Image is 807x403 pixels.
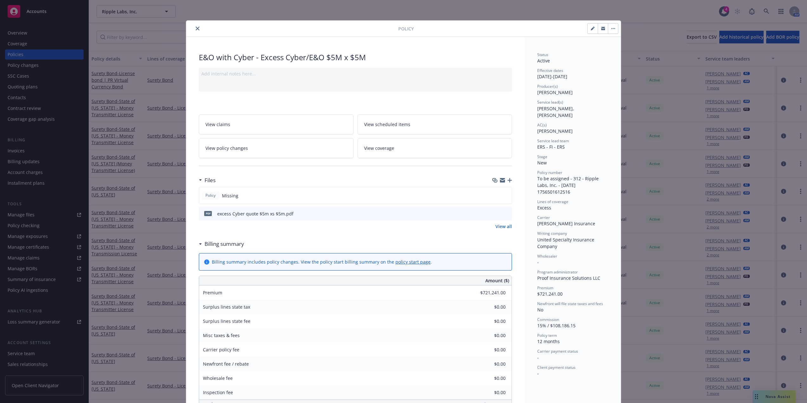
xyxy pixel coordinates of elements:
span: 15% / $108,186.15 [537,323,576,329]
input: 0.00 [468,388,509,397]
span: [PERSON_NAME] [537,89,573,95]
a: View scheduled items [357,114,512,134]
a: View all [495,223,512,230]
a: View claims [199,114,354,134]
span: Newfront will file state taxes and fees [537,301,603,306]
a: policy start page [395,259,431,265]
span: AC(s) [537,122,547,128]
span: Active [537,58,550,64]
span: pdf [204,211,212,216]
span: 12 months [537,338,560,344]
span: Client payment status [537,365,576,370]
span: [PERSON_NAME], [PERSON_NAME] [537,106,575,118]
span: Wholesaler [537,253,557,259]
span: Misc taxes & fees [203,332,240,338]
div: [DATE] - [DATE] [537,68,608,80]
span: Lines of coverage [537,199,568,204]
span: No [537,307,543,313]
span: Carrier policy fee [203,347,239,353]
span: Proof Insurance Solutions LLC [537,275,600,281]
span: Service lead(s) [537,99,563,105]
button: download file [494,210,499,217]
input: 0.00 [468,317,509,326]
span: Premium [537,285,553,291]
input: 0.00 [468,359,509,369]
span: Premium [203,290,222,296]
a: View coverage [357,138,512,158]
button: close [194,25,201,32]
span: Missing [222,192,238,199]
span: To be assigned - 312 - Ripple Labs, Inc. - [DATE] 1756501612516 [537,176,600,195]
span: Program administrator [537,269,578,275]
span: View policy changes [205,145,248,151]
button: preview file [504,210,509,217]
span: Service lead team [537,138,569,144]
span: Carrier payment status [537,349,578,354]
span: Policy [398,25,414,32]
span: Policy [204,193,217,198]
span: Amount ($) [485,277,509,284]
div: Billing summary includes policy changes. View the policy start billing summary on the . [212,259,432,265]
span: Newfront fee / rebate [203,361,249,367]
span: New [537,160,547,166]
span: View claims [205,121,230,128]
input: 0.00 [468,288,509,297]
div: E&O with Cyber - Excess Cyber/E&O $5M x $5M [199,52,512,63]
span: - [537,370,539,376]
h3: Billing summary [205,240,244,248]
span: Surplus lines state tax [203,304,250,310]
span: Stage [537,154,547,159]
span: [PERSON_NAME] [537,128,573,134]
span: Writing company [537,231,567,236]
span: View coverage [364,145,394,151]
span: - [537,259,539,265]
div: Add internal notes here... [201,70,509,77]
input: 0.00 [468,345,509,355]
span: Policy term [537,333,557,338]
span: Wholesale fee [203,375,233,381]
span: Commission [537,317,559,322]
span: Surplus lines state fee [203,318,250,324]
div: excess Cyber quote $5m xs $5m.pdf [217,210,293,217]
span: Inspection fee [203,389,233,395]
span: View scheduled items [364,121,410,128]
span: United Specialty Insurance Company [537,237,596,249]
input: 0.00 [468,374,509,383]
span: Effective dates [537,68,563,73]
span: ERS - FI - ERS [537,144,565,150]
span: Carrier [537,215,550,220]
span: - [537,355,539,361]
a: View policy changes [199,138,354,158]
h3: Files [205,176,216,184]
span: Policy number [537,170,562,175]
span: Producer(s) [537,84,558,89]
div: Excess [537,204,608,211]
input: 0.00 [468,331,509,340]
span: [PERSON_NAME] Insurance [537,221,595,227]
span: Status [537,52,548,57]
span: $721,241.00 [537,291,563,297]
div: Files [199,176,216,184]
input: 0.00 [468,302,509,312]
div: Billing summary [199,240,244,248]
